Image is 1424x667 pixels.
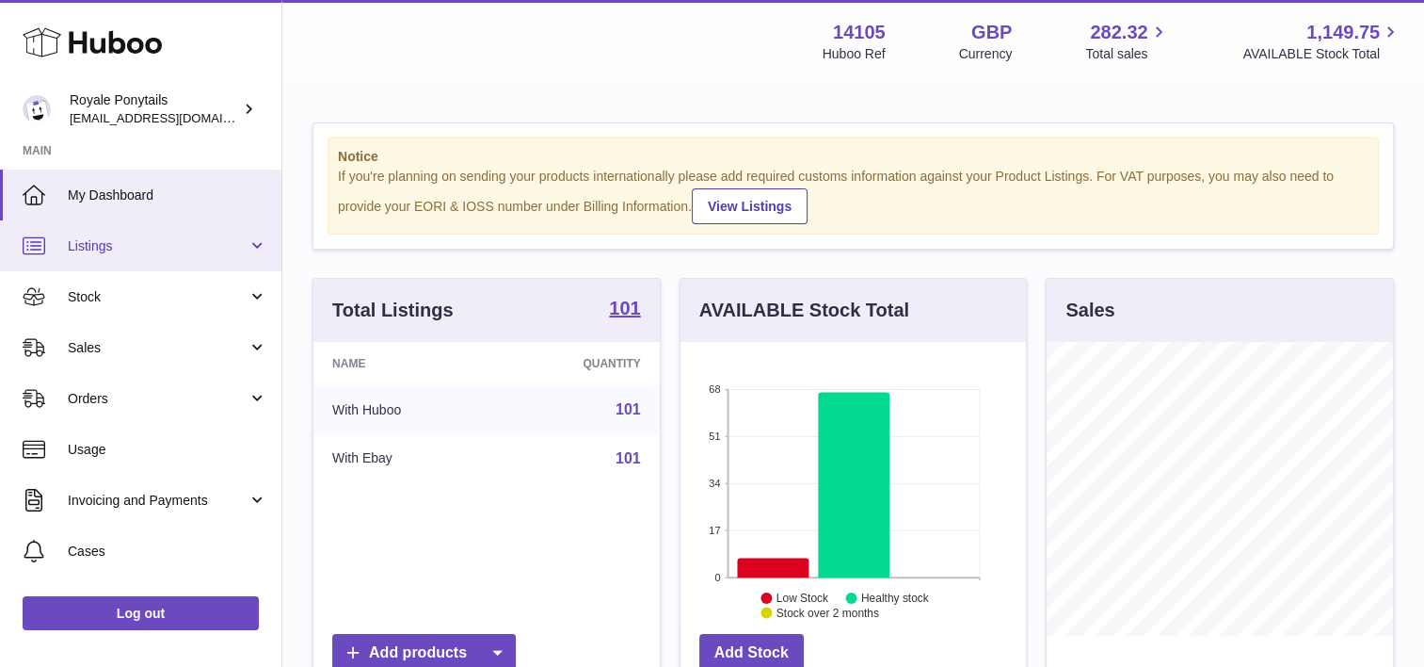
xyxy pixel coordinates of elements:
a: 282.32 Total sales [1085,20,1169,63]
span: 282.32 [1090,20,1147,45]
strong: 14105 [833,20,886,45]
text: 51 [709,431,720,442]
h3: Total Listings [332,298,454,323]
span: Listings [68,237,248,255]
span: My Dashboard [68,187,267,204]
div: If you're planning on sending your products internationally please add required customs informati... [338,168,1368,224]
span: [EMAIL_ADDRESS][DOMAIN_NAME] [70,110,277,125]
div: Currency [959,45,1013,63]
td: With Ebay [313,434,496,483]
span: Cases [68,543,267,561]
strong: 101 [609,299,640,317]
a: 101 [616,401,641,417]
span: AVAILABLE Stock Total [1242,45,1401,63]
text: Stock over 2 months [776,607,879,620]
text: 17 [709,525,720,536]
span: 1,149.75 [1306,20,1380,45]
text: 34 [709,478,720,489]
h3: AVAILABLE Stock Total [699,298,909,323]
a: Log out [23,596,259,630]
div: Huboo Ref [823,45,886,63]
a: View Listings [692,188,808,224]
td: With Huboo [313,385,496,434]
span: Stock [68,288,248,306]
text: 68 [709,383,720,395]
strong: GBP [971,20,1012,45]
a: 101 [609,299,640,321]
a: 101 [616,450,641,466]
text: Healthy stock [861,592,930,605]
span: Usage [68,441,267,459]
text: Low Stock [776,592,829,605]
th: Quantity [496,342,660,385]
span: Orders [68,390,248,408]
h3: Sales [1065,298,1114,323]
img: qphill92@gmail.com [23,95,51,123]
th: Name [313,342,496,385]
text: 0 [714,572,720,583]
span: Total sales [1085,45,1169,63]
span: Invoicing and Payments [68,492,248,510]
div: Royale Ponytails [70,91,239,127]
span: Sales [68,339,248,357]
a: 1,149.75 AVAILABLE Stock Total [1242,20,1401,63]
strong: Notice [338,148,1368,166]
